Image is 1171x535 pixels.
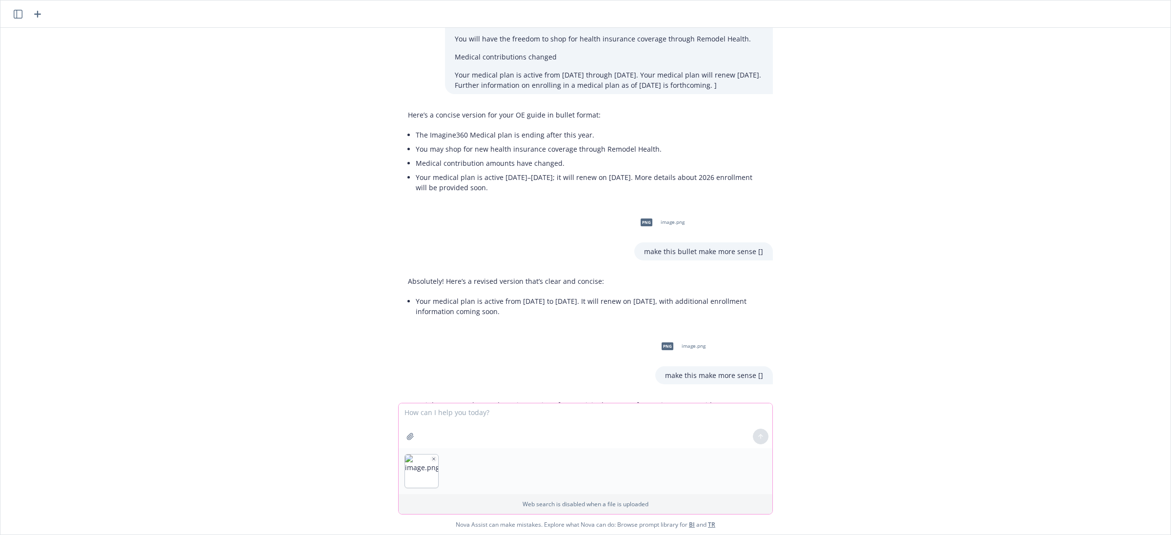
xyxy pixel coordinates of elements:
[665,370,763,380] p: make this make more sense []
[405,455,438,488] img: image.png
[662,342,673,350] span: png
[661,219,685,225] span: image.png
[708,520,715,529] a: TR
[408,276,763,286] p: Absolutely! Here’s a revised version that’s clear and concise:
[408,110,763,120] p: Here’s a concise version for your OE guide in bullet format:
[455,70,763,90] p: Your medical plan is active from [DATE] through [DATE]. Your medical plan will renew [DATE]. Furt...
[641,218,652,226] span: png
[4,515,1167,535] span: Nova Assist can make mistakes. Explore what Nova can do: Browse prompt library for and
[416,142,763,156] li: You may shop for new health insurance coverage through Remodel Health.
[455,34,763,44] p: You will have the freedom to shop for health insurance coverage through Remodel Health.​
[455,52,763,62] p: Medical contributions changed​
[416,294,763,318] li: Your medical plan is active from [DATE] to [DATE]. It will renew on [DATE], with additional enrol...
[682,343,706,349] span: image.png
[416,156,763,170] li: Medical contribution amounts have changed.
[655,334,707,358] div: pngimage.png
[689,520,695,529] a: BI
[404,500,767,508] p: Web search is disabled when a file is uploaded
[634,210,686,235] div: pngimage.png
[416,170,763,195] li: Your medical plan is active [DATE]–[DATE]; it will renew on [DATE]. More details about 2026 enrol...
[416,128,763,142] li: The Imagine360 Medical plan is ending after this year.
[408,400,763,410] p: Certainly! Here’s a clear and concise version of your original message for use in your OE guide o...
[644,246,763,257] p: make this bullet make more sense []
